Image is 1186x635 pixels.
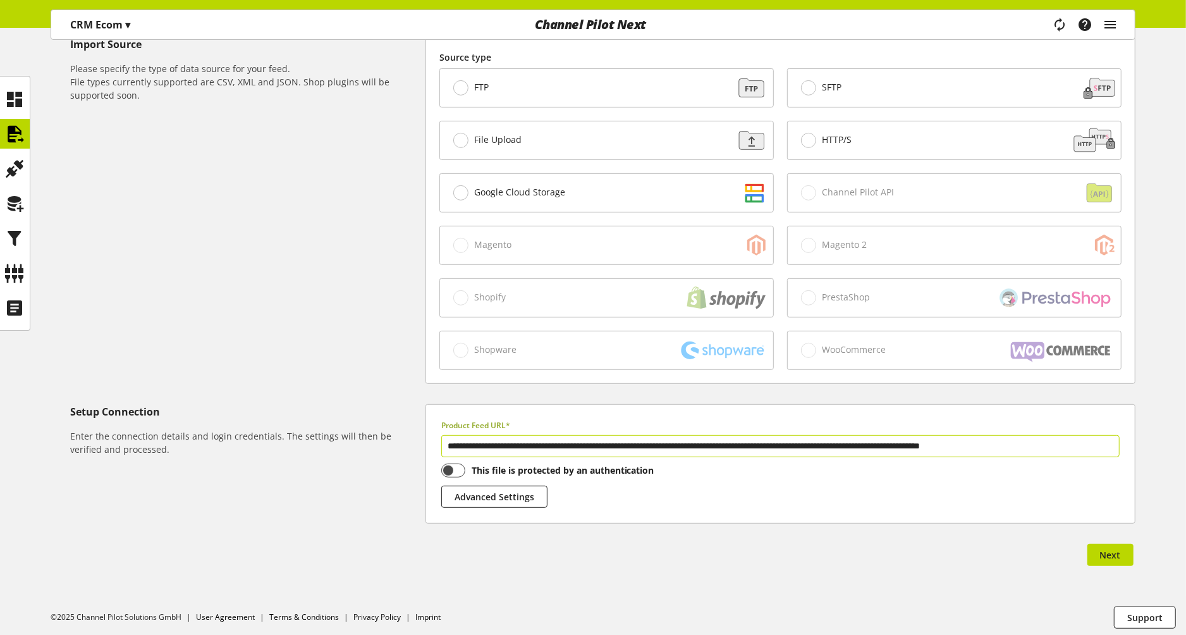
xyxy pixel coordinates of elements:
[726,180,771,206] img: d2dddd6c468e6a0b8c3bb85ba935e383.svg
[196,612,255,622] a: User Agreement
[465,464,654,477] span: This file is protected by an authentication
[70,62,420,102] h6: Please specify the type of data source for your feed. File types currently supported are CSV, XML...
[822,134,852,145] span: HTTP/S
[439,51,1122,64] label: Source type
[441,486,547,508] button: Advanced Settings
[51,612,196,623] li: ©2025 Channel Pilot Solutions GmbH
[353,612,401,622] a: Privacy Policy
[415,612,441,622] a: Imprint
[1127,611,1163,624] span: Support
[726,75,771,101] img: 88a670171dbbdb973a11352c4ab52784.svg
[474,134,522,145] span: File Upload
[51,9,1135,40] nav: main navigation
[1074,75,1118,101] img: 1a078d78c93edf123c3bc3fa7bc6d87d.svg
[822,82,841,93] span: SFTP
[125,18,130,32] span: ▾
[1114,607,1176,629] button: Support
[70,37,420,52] h5: Import Source
[1087,544,1134,566] button: Next
[70,429,420,456] h6: Enter the connection details and login credentials. The settings will then be verified and proces...
[1100,548,1121,562] span: Next
[269,612,339,622] a: Terms & Conditions
[455,490,534,503] span: Advanced Settings
[1070,128,1118,153] img: cbdcb026b331cf72755dc691680ce42b.svg
[441,420,510,431] span: Product Feed URL*
[70,17,130,32] p: CRM Ecom
[474,187,565,198] span: Google Cloud Storage
[726,128,771,153] img: f3ac9b204b95d45582cf21fad1a323cf.svg
[474,82,489,93] span: FTP
[70,404,420,419] h5: Setup Connection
